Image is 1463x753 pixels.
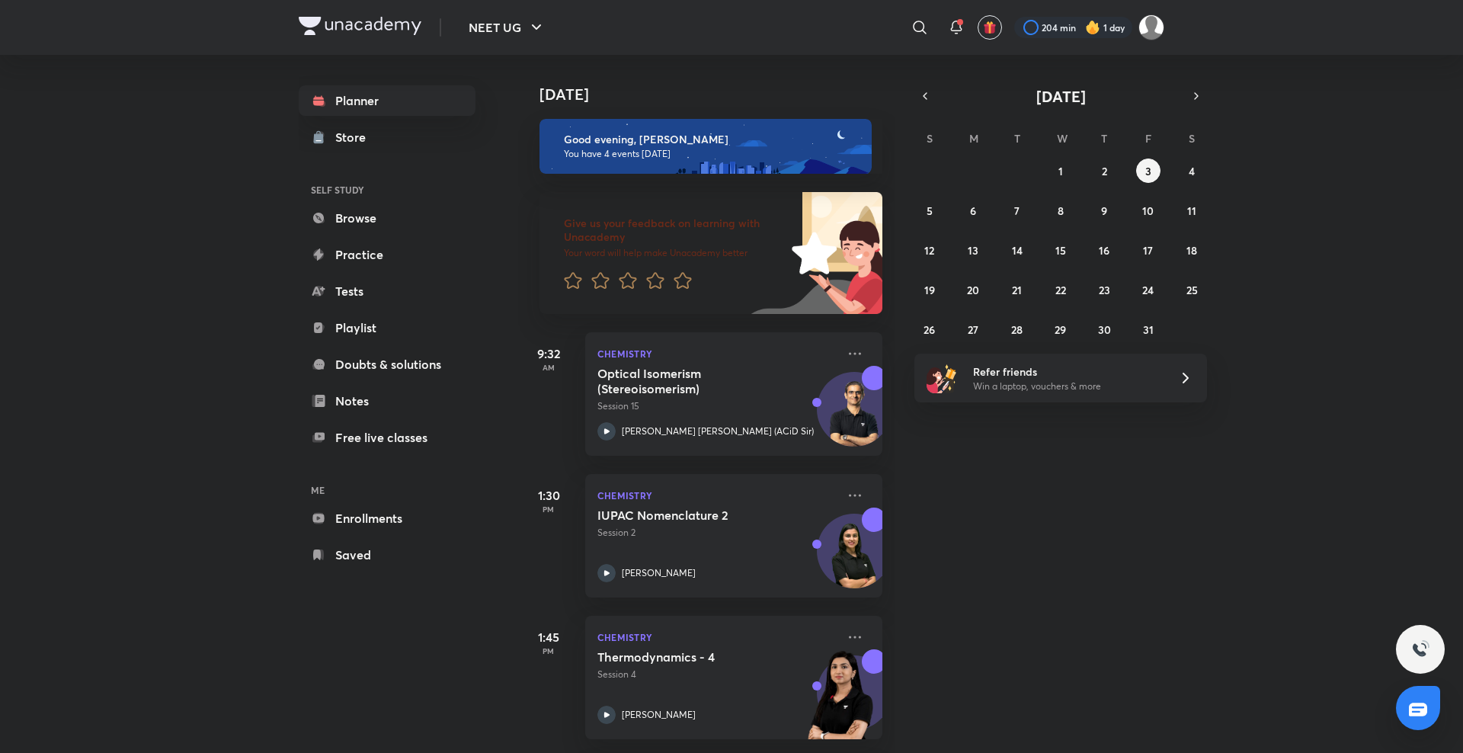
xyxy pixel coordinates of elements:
div: Store [335,128,375,146]
h5: 9:32 [518,344,579,363]
a: Company Logo [299,17,421,39]
abbr: October 7, 2025 [1014,203,1020,218]
img: ttu [1411,640,1429,658]
button: October 19, 2025 [917,277,942,302]
p: Win a laptop, vouchers & more [973,380,1160,393]
abbr: October 26, 2025 [924,322,935,337]
h6: ME [299,477,475,503]
p: Chemistry [597,628,837,646]
abbr: October 14, 2025 [1012,243,1023,258]
abbr: October 9, 2025 [1101,203,1107,218]
p: Your word will help make Unacademy better [564,247,786,259]
button: October 30, 2025 [1092,317,1116,341]
img: Avatar [818,380,891,453]
img: avatar [983,21,997,34]
button: October 6, 2025 [961,198,985,223]
abbr: Sunday [927,131,933,146]
abbr: October 13, 2025 [968,243,978,258]
button: October 2, 2025 [1092,159,1116,183]
button: [DATE] [936,85,1186,107]
abbr: October 21, 2025 [1012,283,1022,297]
p: [PERSON_NAME] [PERSON_NAME] (ACiD Sir) [622,425,814,438]
h6: SELF STUDY [299,177,475,203]
button: October 28, 2025 [1005,317,1029,341]
abbr: October 10, 2025 [1142,203,1154,218]
p: Session 15 [597,399,837,413]
button: October 20, 2025 [961,277,985,302]
p: Chemistry [597,344,837,363]
button: October 7, 2025 [1005,198,1029,223]
button: October 18, 2025 [1180,238,1204,262]
button: October 10, 2025 [1136,198,1160,223]
abbr: October 31, 2025 [1143,322,1154,337]
abbr: October 3, 2025 [1145,164,1151,178]
img: evening [539,119,872,174]
abbr: October 28, 2025 [1011,322,1023,337]
button: October 17, 2025 [1136,238,1160,262]
a: Tests [299,276,475,306]
button: October 14, 2025 [1005,238,1029,262]
abbr: October 1, 2025 [1058,164,1063,178]
abbr: October 23, 2025 [1099,283,1110,297]
img: referral [927,363,957,393]
abbr: October 4, 2025 [1189,164,1195,178]
a: Saved [299,540,475,570]
h5: 1:30 [518,486,579,505]
a: Notes [299,386,475,416]
button: October 1, 2025 [1048,159,1073,183]
button: October 4, 2025 [1180,159,1204,183]
button: October 23, 2025 [1092,277,1116,302]
abbr: October 30, 2025 [1098,322,1111,337]
a: Browse [299,203,475,233]
p: PM [518,505,579,514]
a: Planner [299,85,475,116]
p: PM [518,646,579,655]
h6: Give us your feedback on learning with Unacademy [564,216,786,244]
img: Shraddha [1138,14,1164,40]
button: October 26, 2025 [917,317,942,341]
button: October 5, 2025 [917,198,942,223]
h6: Refer friends [973,364,1160,380]
img: Company Logo [299,17,421,35]
abbr: Friday [1145,131,1151,146]
abbr: October 11, 2025 [1187,203,1196,218]
h5: IUPAC Nomenclature 2 [597,508,787,523]
button: NEET UG [459,12,555,43]
h5: 1:45 [518,628,579,646]
abbr: October 22, 2025 [1055,283,1066,297]
abbr: October 2, 2025 [1102,164,1107,178]
abbr: Thursday [1101,131,1107,146]
abbr: Saturday [1189,131,1195,146]
button: avatar [978,15,1002,40]
abbr: Tuesday [1014,131,1020,146]
button: October 13, 2025 [961,238,985,262]
span: [DATE] [1036,86,1086,107]
p: [PERSON_NAME] [622,708,696,722]
abbr: Wednesday [1057,131,1068,146]
p: AM [518,363,579,372]
abbr: October 16, 2025 [1099,243,1109,258]
abbr: October 20, 2025 [967,283,979,297]
button: October 31, 2025 [1136,317,1160,341]
p: Session 4 [597,668,837,681]
button: October 27, 2025 [961,317,985,341]
abbr: October 25, 2025 [1186,283,1198,297]
img: Avatar [818,522,891,595]
h4: [DATE] [539,85,898,104]
img: streak [1085,20,1100,35]
button: October 3, 2025 [1136,159,1160,183]
a: Practice [299,239,475,270]
button: October 22, 2025 [1048,277,1073,302]
img: feedback_image [740,192,882,314]
button: October 24, 2025 [1136,277,1160,302]
abbr: October 12, 2025 [924,243,934,258]
abbr: October 24, 2025 [1142,283,1154,297]
button: October 21, 2025 [1005,277,1029,302]
abbr: October 8, 2025 [1058,203,1064,218]
abbr: October 27, 2025 [968,322,978,337]
a: Enrollments [299,503,475,534]
button: October 9, 2025 [1092,198,1116,223]
abbr: Monday [969,131,978,146]
button: October 8, 2025 [1048,198,1073,223]
button: October 12, 2025 [917,238,942,262]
